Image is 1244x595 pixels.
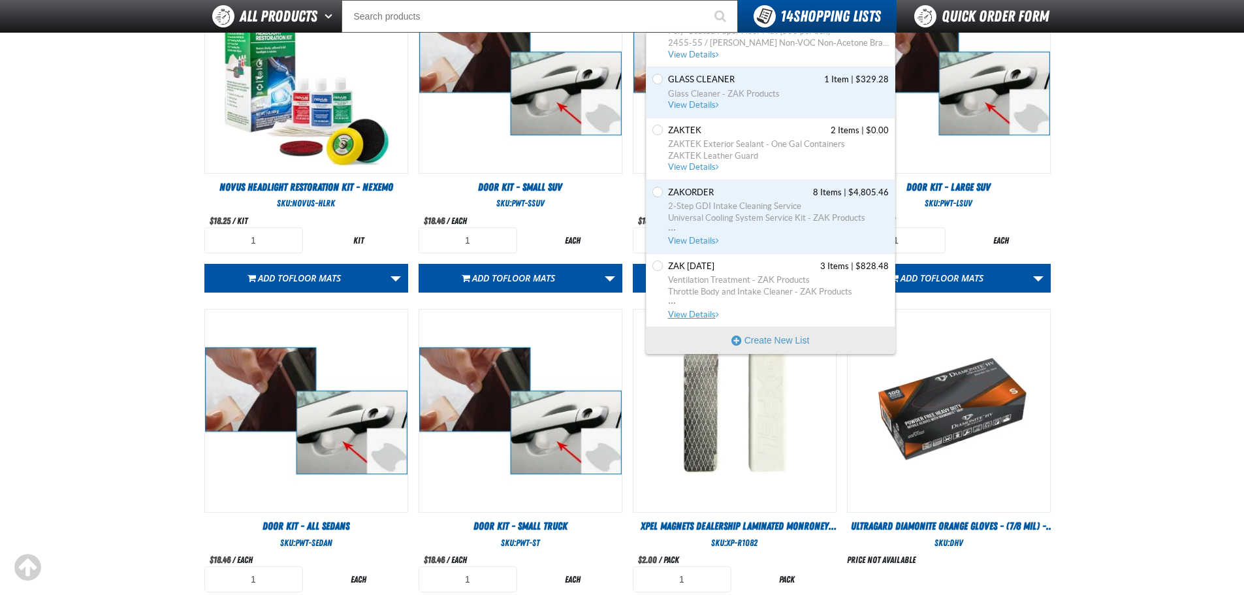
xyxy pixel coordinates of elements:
[263,520,349,532] span: Door Kit - All Sedans
[419,310,622,512] : View Details of the Door Kit - Small Truck
[633,519,837,534] a: XPEL Magnets Dealership Laminated Monroney Stickers (Pack of 2 Magnets)
[861,125,864,135] span: |
[668,125,701,137] span: ZAKTEK
[665,12,889,60] a: Quick Order (5/24/2024, 5:36 PM) contains 2 items. Total cost is $1,823.56. Click to see all item...
[204,264,384,293] button: Add toFLOOR MATS
[419,537,622,549] div: SKU:
[952,234,1051,247] div: each
[848,310,1050,512] : View Details of the Ultragard Diamonite Orange Gloves - (7/8 mil) - (100 gloves per box MIN 10 bo...
[847,537,1051,549] div: SKU:
[780,7,881,25] span: Shopping Lists
[847,197,1051,210] div: SKU:
[738,573,837,586] div: pack
[665,187,889,247] a: ZAKORDER contains 8 items. Total cost is $4,805.46. Click to see all items, discounts, taxes and ...
[204,537,408,549] div: SKU:
[668,236,721,246] span: View Details
[866,125,889,137] span: $0.00
[204,180,408,195] a: Novus Headlight Restoration Kit - Nexemo
[726,538,758,548] span: XP-R1082
[668,212,889,224] span: Universal Cooling System Service Kit - ZAK Products
[668,201,889,212] span: 2-Step GDI Intake Cleaning Service
[646,327,895,353] button: Create New List. Opens a popup
[232,216,235,226] span: /
[820,261,849,272] span: 3 Items
[205,310,407,512] img: Door Kit - All Sedans
[447,216,449,226] span: /
[292,198,335,208] span: NOVUS-HLRK
[419,180,622,195] a: Door Kit - Small SUV
[232,555,235,565] span: /
[659,555,662,565] span: /
[451,216,467,226] span: each
[13,553,42,582] div: Scroll to the top
[210,216,231,226] span: $18.25
[668,261,714,272] span: Zak 5.21.2025
[424,555,445,565] span: $18.46
[638,555,657,565] span: $2.00
[901,272,983,284] span: Add to
[237,216,247,226] span: kit
[880,216,895,226] span: each
[633,264,812,293] button: Add toFLOOR MATS
[503,272,555,284] span: FLOOR MATS
[665,74,889,111] a: glass cleaner contains 1 item. Total cost is $329.28. Click to see all items, discounts, taxes an...
[204,227,303,253] input: Product Quantity
[633,537,837,549] div: SKU:
[855,74,889,86] span: $329.28
[668,150,889,162] span: ZAKTEK Leather Guard
[447,555,449,565] span: /
[204,197,408,210] div: SKU:
[851,74,853,84] span: |
[204,519,408,534] a: Door Kit - All Sedans
[949,538,963,548] span: DHV
[419,227,517,253] input: Product Quantity
[633,310,836,512] img: XPEL Magnets Dealership Laminated Monroney Stickers (Pack of 2 Magnets)
[205,310,407,512] : View Details of the Door Kit - All Sedans
[665,125,889,173] a: ZAKTEK contains 2 items. Total cost is $0.00. Click to see all items, discounts, taxes and other ...
[424,216,445,226] span: $18.46
[204,566,303,592] input: Product Quantity
[478,181,562,193] span: Door Kit - Small SUV
[668,224,889,229] span: ...
[855,261,889,272] span: $828.48
[668,100,721,110] span: View Details
[668,274,889,286] span: Ventilation Treatment - ZAK Products
[419,197,622,210] div: SKU:
[419,310,622,512] img: Door Kit - Small Truck
[383,264,408,293] a: More Actions
[906,181,991,193] span: Door Kit - Large SUV
[780,7,793,25] strong: 14
[633,197,837,210] div: SKU:
[598,264,622,293] a: More Actions
[847,227,946,253] input: Product Quantity
[824,74,849,86] span: 1 Item
[473,520,567,532] span: Door Kit - Small Truck
[931,272,983,284] span: FLOOR MATS
[419,566,517,592] input: Product Quantity
[813,187,842,199] span: 8 Items
[844,187,846,197] span: |
[668,187,714,199] span: ZAKORDER
[310,573,408,586] div: each
[641,520,837,547] span: XPEL Magnets Dealership Laminated Monroney Stickers (Pack of 2 Magnets)
[848,187,889,199] span: $4,805.46
[663,555,679,565] span: pack
[847,180,1051,195] a: Door Kit - Large SUV
[851,261,853,271] span: |
[646,33,895,354] div: You have 14 Shopping Lists. Open to view details
[295,538,332,548] span: PWT-Sedan
[668,88,889,100] span: Glass Cleaner - ZAK Products
[237,555,253,565] span: each
[638,216,659,226] span: $18.46
[668,74,735,86] span: glass cleaner
[847,519,1051,534] a: Ultragard Diamonite Orange Gloves - (7/8 mil) - (100 gloves per box MIN 10 box order)
[511,198,545,208] span: PWT-SSUV
[848,310,1050,512] img: Ultragard Diamonite Orange Gloves - (7/8 mil) - (100 gloves per box MIN 10 box order)
[668,50,721,59] span: View Details
[310,234,408,247] div: kit
[847,264,1027,293] button: Add toFLOOR MATS
[219,181,393,193] span: Novus Headlight Restoration Kit - Nexemo
[831,125,859,137] span: 2 Items
[665,261,889,321] a: Zak 5.21.2025 contains 3 items. Total cost is $828.48. Click to see all items, discounts, taxes a...
[940,198,972,208] span: PWT-LSUV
